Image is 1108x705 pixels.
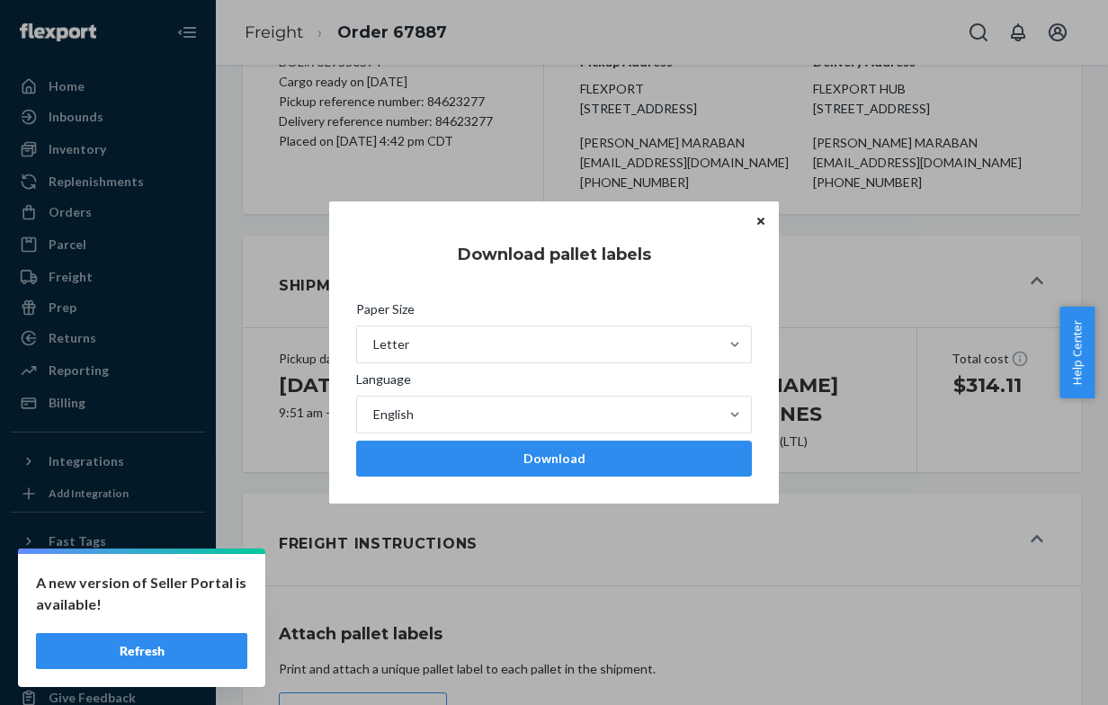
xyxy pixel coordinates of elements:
span: Paper Size [356,300,415,326]
span: Language [356,370,411,396]
div: English [373,406,414,424]
button: Close [752,210,770,230]
div: Letter [373,335,409,353]
h5: Download pallet labels [458,246,651,264]
button: Download [356,441,752,477]
div: Download [371,450,737,468]
span: Support [36,13,101,29]
input: Paper SizeLetter [371,335,373,353]
input: LanguageEnglish [371,406,373,424]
